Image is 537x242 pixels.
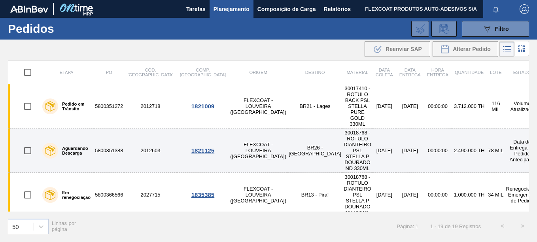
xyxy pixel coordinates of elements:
[399,68,421,77] span: Data entrega
[342,84,372,129] td: 30017410 - ROTULO BACK PSL STELLA PURE GOLD 330ML
[305,70,325,75] span: Destino
[462,21,529,37] button: Filtro
[431,21,457,37] div: Solicitação de Revisão de Pedidos
[453,46,491,52] span: Alterar Pedido
[94,84,124,129] td: 5800351272
[452,129,487,173] td: 2.490.000 TH
[397,223,418,229] span: Página: 1
[455,70,484,75] span: Quantidade
[178,103,228,110] div: 1821009
[178,191,228,198] div: 1835385
[287,84,342,129] td: BR21 - Lages
[424,173,452,217] td: 00:00:00
[372,173,396,217] td: [DATE]
[249,70,267,75] span: Origem
[495,26,509,32] span: Filtro
[229,129,287,173] td: FLEXCOAT - LOUVEIRA ([GEOGRAPHIC_DATA])
[10,6,48,13] img: TNhmsLtSVTkK8tSr43FrP2fwEKptu5GPRR3wAAAABJRU5ErkJggg==
[427,68,448,77] span: Hora Entrega
[287,173,342,217] td: BR13 - Piraí
[512,216,532,236] button: >
[106,70,112,75] span: PO
[483,4,509,15] button: Notificações
[513,70,531,75] span: Estado
[257,4,316,14] span: Composição de Carga
[178,147,228,154] div: 1821125
[229,173,287,217] td: FLEXCOAT - LOUVEIRA ([GEOGRAPHIC_DATA])
[487,173,505,217] td: 34 MIL
[411,21,429,37] div: Importar Negociações dos Pedidos
[124,84,176,129] td: 2012718
[493,216,512,236] button: <
[346,70,368,75] span: Material
[324,4,351,14] span: Relatórios
[452,173,487,217] td: 1.000.000 TH
[58,190,91,200] label: Em renegociação
[342,129,372,173] td: 30018768 - ROTULO DIANTEIRO PSL STELLA P DOURADO ND 330ML
[396,84,424,129] td: [DATE]
[124,173,176,217] td: 2027715
[433,41,498,57] div: Alterar Pedido
[229,84,287,129] td: FLEXCOAT - LOUVEIRA ([GEOGRAPHIC_DATA])
[186,4,206,14] span: Tarefas
[180,68,226,77] span: Comp. [GEOGRAPHIC_DATA]
[372,129,396,173] td: [DATE]
[12,223,19,230] div: 50
[58,102,91,111] label: Pedido em Trânsito
[514,42,529,57] div: Visão em Cards
[60,70,74,75] span: Etapa
[94,173,124,217] td: 5800366566
[396,129,424,173] td: [DATE]
[424,129,452,173] td: 00:00:00
[499,42,514,57] div: Visão em Lista
[372,84,396,129] td: [DATE]
[430,223,481,229] span: 1 - 19 de 19 Registros
[520,4,529,14] img: Logout
[94,129,124,173] td: 5800351388
[424,84,452,129] td: 00:00:00
[365,41,430,57] div: Reenviar SAP
[487,84,505,129] td: 116 MIL
[214,4,250,14] span: Planejamento
[52,220,76,232] span: Linhas por página
[8,24,119,33] h1: Pedidos
[487,129,505,173] td: 78 MIL
[58,146,91,155] label: Aguardando Descarga
[396,173,424,217] td: [DATE]
[287,129,342,173] td: BR26 - [GEOGRAPHIC_DATA]
[490,70,501,75] span: Lote
[127,68,173,77] span: Cód. [GEOGRAPHIC_DATA]
[124,129,176,173] td: 2012603
[376,68,393,77] span: Data coleta
[342,173,372,217] td: 30018768 - ROTULO DIANTEIRO PSL STELLA P DOURADO ND 330ML
[452,84,487,129] td: 3.712.000 TH
[386,46,422,52] span: Reenviar SAP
